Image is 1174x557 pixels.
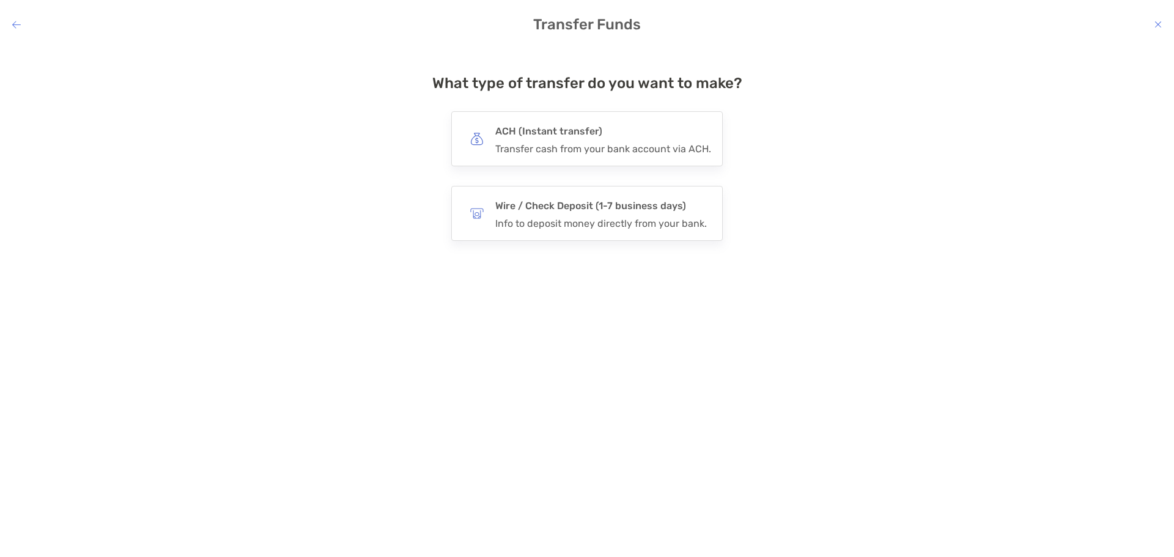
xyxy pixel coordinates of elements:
img: button icon [470,207,484,220]
h4: Wire / Check Deposit (1-7 business days) [495,197,707,215]
img: button icon [470,132,484,146]
h4: What type of transfer do you want to make? [432,75,742,92]
div: Transfer cash from your bank account via ACH. [495,143,711,155]
div: Info to deposit money directly from your bank. [495,218,707,229]
h4: ACH (Instant transfer) [495,123,711,140]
